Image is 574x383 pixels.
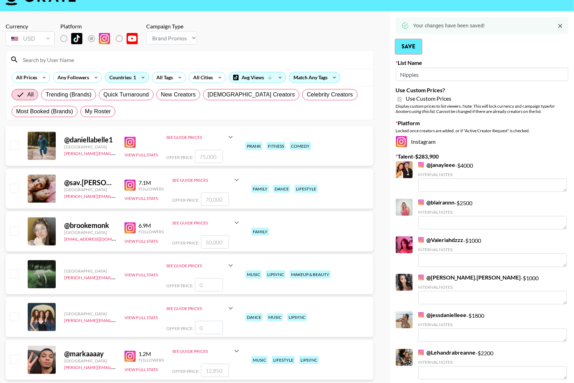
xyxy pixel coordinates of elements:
[16,107,73,116] span: Most Booked (Brands)
[229,72,286,83] div: Avg Views
[85,107,111,116] span: My Roster
[201,364,229,377] input: 12,850
[418,162,424,168] img: Instagram
[266,142,285,150] div: fitness
[396,153,568,160] label: Talent - $ 283,900
[413,19,485,32] div: Your changes have been saved!
[64,358,116,363] div: [GEOGRAPHIC_DATA]
[124,272,158,277] button: View Full Stats
[251,228,269,236] div: family
[555,21,566,31] button: Close
[64,144,116,149] div: [GEOGRAPHIC_DATA]
[19,54,369,65] input: Search by User Name
[71,33,82,44] img: TikTok
[166,155,194,160] span: Offer Price:
[195,321,223,334] input: 0
[272,356,295,364] div: lifestyle
[396,120,568,127] label: Platform
[273,185,290,193] div: dance
[267,313,283,321] div: music
[64,230,116,235] div: [GEOGRAPHIC_DATA]
[127,33,138,44] img: YouTube
[418,350,424,355] img: Instagram
[418,209,567,215] div: Internal Notes:
[201,235,229,249] input: 50,000
[64,274,168,280] a: [PERSON_NAME][EMAIL_ADDRESS][DOMAIN_NAME]
[166,135,227,140] div: See Guide Prices
[201,193,229,206] input: 70,000
[172,369,200,374] span: Offer Price:
[418,275,424,280] img: Instagram
[166,300,235,317] div: See Guide Prices
[139,357,164,363] div: Followers
[166,326,194,331] span: Offer Price:
[64,311,116,316] div: [GEOGRAPHIC_DATA]
[166,263,227,268] div: See Guide Prices
[418,200,424,205] img: Instagram
[139,186,164,191] div: Followers
[124,152,158,157] button: View Full Stats
[418,161,455,168] a: @janayleee
[418,236,567,267] div: - $ 1000
[124,196,158,201] button: View Full Stats
[64,363,168,370] a: [PERSON_NAME][EMAIL_ADDRESS][DOMAIN_NAME]
[418,284,567,290] div: Internal Notes:
[64,187,116,192] div: [GEOGRAPHIC_DATA]
[6,23,55,30] div: Currency
[139,229,164,234] div: Followers
[396,103,568,114] div: Display custom prices to list viewers. Note: This will lock currency and campaign type . Cannot b...
[64,235,135,242] a: [EMAIL_ADDRESS][DOMAIN_NAME]
[103,90,149,99] span: Quick Turnaround
[124,238,158,244] button: View Full Stats
[290,270,331,278] div: makeup & beauty
[418,236,464,243] a: @Valeriahdzzz
[418,312,424,318] img: Instagram
[172,343,241,360] div: See Guide Prices
[139,179,164,186] div: 7.1M
[418,311,467,318] a: @jessdanielleee
[418,274,521,281] a: @[PERSON_NAME].[PERSON_NAME]
[64,349,116,358] div: @ markaaaay
[208,90,295,99] span: [DEMOGRAPHIC_DATA] Creators
[418,311,567,342] div: - $ 1800
[418,199,455,206] a: @blairannn
[295,185,318,193] div: lifestyle
[172,172,241,188] div: See Guide Prices
[195,278,223,291] input: 0
[124,137,136,148] img: Instagram
[146,23,197,30] div: Campaign Type
[64,178,116,187] div: @ sav.[PERSON_NAME]
[418,322,567,327] div: Internal Notes:
[166,129,235,146] div: See Guide Prices
[189,72,214,83] div: All Cities
[396,40,421,54] button: Save
[124,315,158,320] button: View Full Stats
[64,192,168,199] a: [PERSON_NAME][EMAIL_ADDRESS][DOMAIN_NAME]
[139,222,164,229] div: 6.9M
[290,142,311,150] div: comedy
[418,172,567,177] div: Internal Notes:
[418,247,567,252] div: Internal Notes:
[172,349,232,354] div: See Guide Prices
[418,360,567,365] div: Internal Notes:
[64,316,168,323] a: [PERSON_NAME][EMAIL_ADDRESS][DOMAIN_NAME]
[289,72,340,83] div: Match Any Tags
[406,95,452,102] span: Use Custom Prices
[245,313,263,321] div: dance
[161,90,196,99] span: New Creators
[152,72,174,83] div: All Tags
[245,270,262,278] div: music
[172,177,232,183] div: See Guide Prices
[396,59,568,66] label: List Name
[396,136,568,147] div: Instagram
[396,136,407,147] img: Instagram
[418,349,567,379] div: - $ 2200
[166,306,227,311] div: See Guide Prices
[418,161,567,192] div: - $ 4000
[124,222,136,234] img: Instagram
[99,33,110,44] img: Instagram
[53,72,90,83] div: Any Followers
[64,221,116,230] div: @ brookemonk
[396,128,568,133] div: Locked once creators are added, or if "Active Creator Request" is checked.
[251,185,269,193] div: family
